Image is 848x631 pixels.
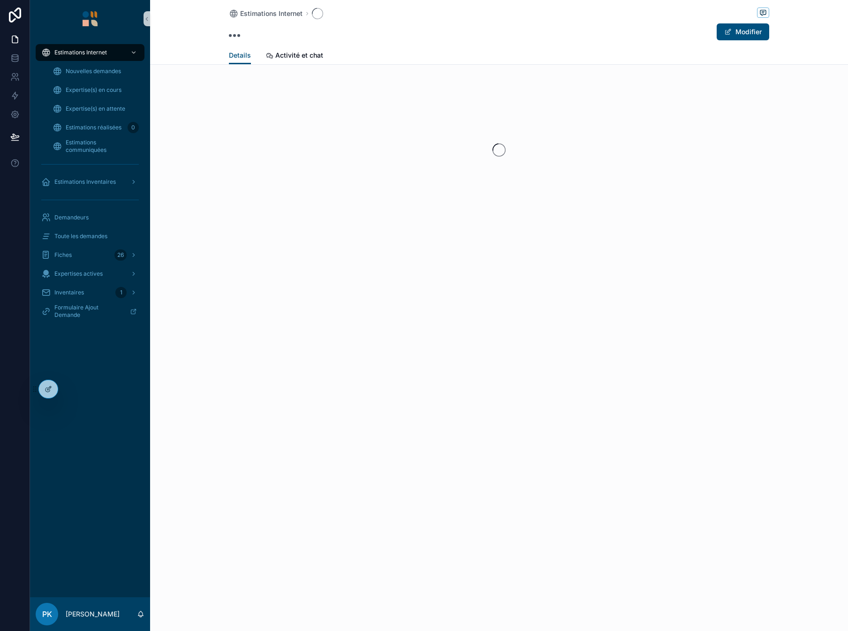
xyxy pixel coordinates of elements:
span: PK [42,608,52,620]
span: Expertise(s) en attente [66,105,125,113]
span: Inventaires [54,289,84,296]
div: scrollable content [30,38,150,332]
span: Formulaire Ajout Demande [54,304,122,319]
a: Expertise(s) en attente [47,100,144,117]
a: Formulaire Ajout Demande [36,303,144,320]
a: Details [229,47,251,65]
a: Expertise(s) en cours [47,82,144,98]
a: Estimations Internet [36,44,144,61]
span: Fiches [54,251,72,259]
a: Activité et chat [266,47,323,66]
a: Expertises actives [36,265,144,282]
p: [PERSON_NAME] [66,609,120,619]
a: Estimations Inventaires [36,173,144,190]
div: 0 [128,122,139,133]
a: Inventaires1 [36,284,144,301]
a: Fiches26 [36,247,144,263]
span: Expertise(s) en cours [66,86,121,94]
a: Demandeurs [36,209,144,226]
a: Toute les demandes [36,228,144,245]
span: Demandeurs [54,214,89,221]
div: 1 [115,287,127,298]
span: Toute les demandes [54,233,107,240]
div: 26 [114,249,127,261]
img: App logo [83,11,98,26]
a: Estimations communiquées [47,138,144,155]
span: Details [229,51,251,60]
span: Estimations Inventaires [54,178,116,186]
span: Estimations communiquées [66,139,135,154]
button: Modifier [717,23,769,40]
span: Activité et chat [275,51,323,60]
span: Nouvelles demandes [66,68,121,75]
span: Estimations réalisées [66,124,121,131]
a: Estimations Internet [229,9,303,18]
a: Estimations réalisées0 [47,119,144,136]
span: Estimations Internet [240,9,303,18]
a: Nouvelles demandes [47,63,144,80]
span: Estimations Internet [54,49,107,56]
span: Expertises actives [54,270,103,278]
